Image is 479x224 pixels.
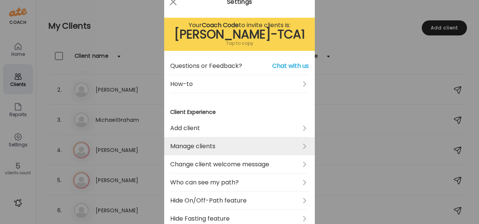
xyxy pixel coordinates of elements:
[170,119,309,137] a: Add client
[170,173,309,192] a: Who can see my path?
[202,21,239,29] b: Coach Code
[170,21,309,30] div: Your to invite clients is:
[170,39,309,48] div: Tap to copy
[170,108,309,116] h3: Client Experience
[272,61,309,71] span: Chat with us
[170,75,309,93] a: How-to
[170,192,309,210] a: Hide On/Off-Path feature
[170,30,309,39] div: [PERSON_NAME]-TCA1
[170,137,309,155] a: Manage clients
[170,57,309,75] a: Questions or Feedback?Chat with us
[170,155,309,173] a: Change client welcome message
